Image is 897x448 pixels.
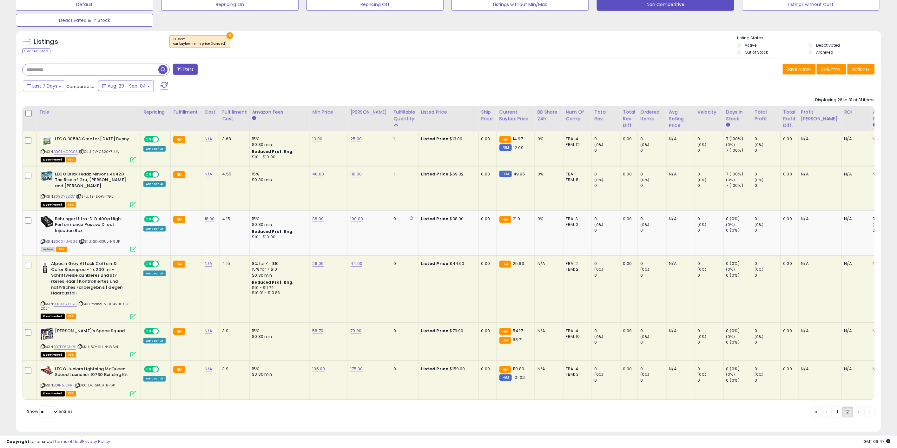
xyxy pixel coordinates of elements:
div: 0 [641,183,666,188]
div: Fulfillment Cost [222,109,247,122]
div: FBM: 8 [566,177,587,183]
div: 0 (0%) [726,216,752,222]
div: FBM: 10 [566,334,587,339]
div: N/A [873,328,894,334]
div: 0 [698,216,723,222]
a: 110.00 [351,171,362,177]
small: (0%) [698,222,707,227]
a: Privacy Policy [82,438,110,445]
span: 21.9 [513,216,520,222]
div: 3.68 [222,136,245,142]
div: 0% [538,216,558,222]
div: 0 (0%) [726,261,752,267]
div: 0 [698,261,723,267]
small: (0%) [698,267,707,272]
span: OFF [158,261,168,267]
div: 15% for > $10 [252,267,305,272]
div: 0.00 [623,216,633,222]
b: Listed Price: [421,260,450,267]
div: 0 [755,328,781,334]
small: (0%) [698,177,707,182]
div: Amazon Fees [252,109,307,115]
label: Out of Stock [745,49,768,55]
small: FBM [499,144,512,151]
small: FBA [173,216,185,223]
b: [PERSON_NAME]'s Space Squad [55,328,132,336]
small: (0%) [726,222,735,227]
b: Reduced Prof. Rng. [252,280,294,285]
div: N/A [844,136,865,142]
div: $13.09 [421,136,474,142]
div: N/A [538,328,558,334]
div: ASIN: [41,328,136,357]
span: | SKU: 6K-Q3UL-N9UF [79,239,120,244]
div: [PERSON_NAME] [351,109,388,115]
span: OFF [158,172,168,177]
button: Save View [783,64,816,75]
a: B09TMG2G9S [54,149,78,155]
a: 100.00 [351,216,363,222]
span: ON [145,217,153,222]
div: $10 - $11.72 [252,285,305,291]
div: N/A [844,261,865,267]
span: « [815,409,817,415]
div: N/A [669,328,690,334]
div: 0 [698,171,723,177]
h5: Listings [34,37,58,46]
button: Last 7 Days [23,81,65,91]
div: N/A [801,261,837,267]
span: All listings that are unavailable for purchase on Amazon for any reason other than out-of-stock [41,202,65,208]
div: 0.00 [623,328,633,334]
div: Min Price [313,109,345,115]
span: OFF [158,137,168,142]
div: 0 [595,183,620,188]
div: N/A [801,136,837,142]
a: 58.70 [313,328,324,334]
div: N/A [801,328,837,334]
div: 0 [595,171,620,177]
a: 25.00 [351,136,362,142]
div: Velocity [698,109,721,115]
div: FBA: 2 [566,261,587,267]
small: Avg BB Share. [873,122,877,128]
div: $0.30 min [252,334,305,339]
small: (0%) [641,267,650,272]
div: Ordered Items [641,109,664,122]
img: 51JabObJRJL._SL40_.jpg [41,366,53,375]
div: 15% [252,171,305,177]
div: $79.00 [421,328,474,334]
b: Alpecin Grey Attack Coffein & Color Shampoo - 1 x 200 ml - Schrittweise dunkleres und st?rkeres H... [51,261,128,298]
button: Filters [173,64,198,75]
div: 4.55 [222,171,245,177]
div: N/A [801,216,837,222]
div: ROI [844,109,867,115]
span: All listings that are unavailable for purchase on Amazon for any reason other than out-of-stock [41,157,65,162]
a: B07FP6QNPX [54,344,76,350]
div: $10.01 - $10.83 [252,290,305,296]
div: 0.00 [623,171,633,177]
span: FBA [66,314,76,319]
span: Last 7 Days [32,83,57,89]
b: LEGO BrickHeadz Minions 40420 The Rise of Gru, [PERSON_NAME] and [PERSON_NAME] [55,171,132,191]
small: (0%) [595,177,603,182]
p: Listing States: [737,35,881,41]
div: 3.9 [222,328,245,334]
div: FBA: 1 [566,171,587,177]
div: FBA: 3 [566,216,587,222]
small: (0%) [595,267,603,272]
span: OFF [158,328,168,334]
div: ASIN: [41,261,136,318]
div: 0.00 [481,216,492,222]
div: 0 [595,328,620,334]
div: ASIN: [41,216,136,251]
a: 18.00 [205,216,215,222]
div: Amazon AI [143,271,166,276]
div: 0 [755,273,781,278]
div: 7 (100%) [726,136,752,142]
div: 0 [641,171,666,177]
span: 14.97 [513,136,523,142]
small: (0%) [595,222,603,227]
span: | SKU: makeup-0045-11-09-2024 [41,301,130,311]
small: FBA [173,261,185,268]
div: Clear All Filters [22,48,50,54]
